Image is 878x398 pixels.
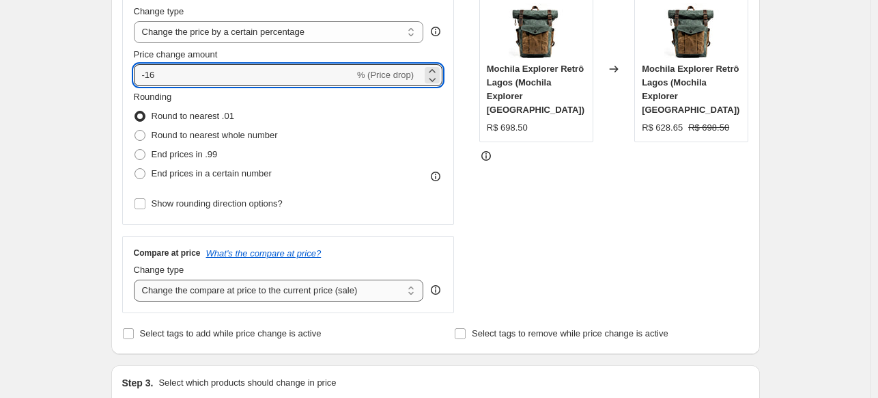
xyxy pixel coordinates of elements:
[487,64,584,115] span: Mochila Explorer Retrô Lagos (Mochila Explorer [GEOGRAPHIC_DATA])
[152,130,278,140] span: Round to nearest whole number
[152,168,272,178] span: End prices in a certain number
[429,283,442,297] div: help
[134,265,184,275] span: Change type
[122,376,154,390] h2: Step 3.
[134,6,184,16] span: Change type
[487,121,528,135] div: R$ 698.50
[642,121,683,135] div: R$ 628.65
[664,3,719,58] img: mochila-explorer-retro-lagos-almaselvagem-1_de0a2a8a-a126-4c05-82f2-8fd4db6b1cca_80x.jpg
[357,70,414,80] span: % (Price drop)
[134,49,218,59] span: Price change amount
[134,64,354,86] input: -15
[472,328,668,339] span: Select tags to remove while price change is active
[642,64,739,115] span: Mochila Explorer Retrô Lagos (Mochila Explorer [GEOGRAPHIC_DATA])
[152,198,283,209] span: Show rounding direction options?
[152,111,234,121] span: Round to nearest .01
[688,121,729,135] strike: R$ 698.50
[140,328,322,339] span: Select tags to add while price change is active
[152,149,218,159] span: End prices in .99
[134,248,201,258] h3: Compare at price
[509,3,563,58] img: mochila-explorer-retro-lagos-almaselvagem-1_de0a2a8a-a126-4c05-82f2-8fd4db6b1cca_80x.jpg
[206,248,322,258] button: What's the compare at price?
[429,25,442,38] div: help
[134,92,172,102] span: Rounding
[158,376,336,390] p: Select which products should change in price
